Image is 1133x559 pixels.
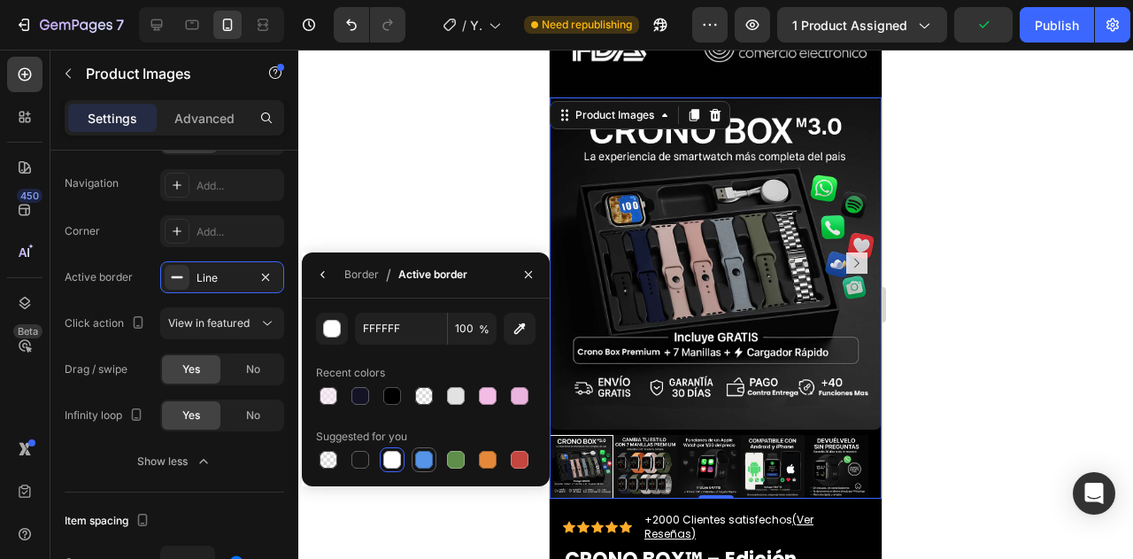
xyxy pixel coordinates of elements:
button: 7 [7,7,132,43]
span: No [246,361,260,377]
iframe: Design area [550,50,882,559]
div: Beta [13,324,42,338]
div: 450 [17,189,42,203]
span: / [462,16,466,35]
span: Y68 WATCH [470,16,482,35]
div: Recent colors [316,365,385,381]
input: Eg: FFFFFF [355,313,447,345]
div: Item spacing [65,509,153,533]
div: Drag / swipe [65,361,127,377]
span: Yes [182,408,200,423]
span: Yes [182,361,200,377]
button: Publish [1020,7,1094,43]
span: Need republishing [542,17,632,33]
div: Line [197,270,248,286]
div: Show less [137,453,212,470]
div: Active border [65,269,133,285]
div: Add... [197,178,280,194]
p: Advanced [174,109,235,128]
div: Undo/Redo [334,7,405,43]
div: Border [344,267,379,283]
span: % [479,322,489,338]
button: Show less [65,446,284,477]
div: Open Intercom Messenger [1073,472,1115,515]
div: Click action [65,312,149,336]
p: 7 [116,14,124,35]
div: Add... [197,224,280,240]
span: View in featured [168,316,250,330]
div: Active border [398,267,467,283]
div: Navigation [65,175,119,191]
p: Product Images [86,63,236,84]
div: Publish [1035,16,1079,35]
button: View in featured [160,307,284,339]
div: Infinity loop [65,404,147,428]
button: 1 product assigned [777,7,947,43]
p: Settings [88,109,137,128]
span: No [246,408,260,423]
span: / [386,264,391,285]
span: 1 product assigned [792,16,907,35]
div: Suggested for you [316,429,407,445]
div: Corner [65,223,100,239]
